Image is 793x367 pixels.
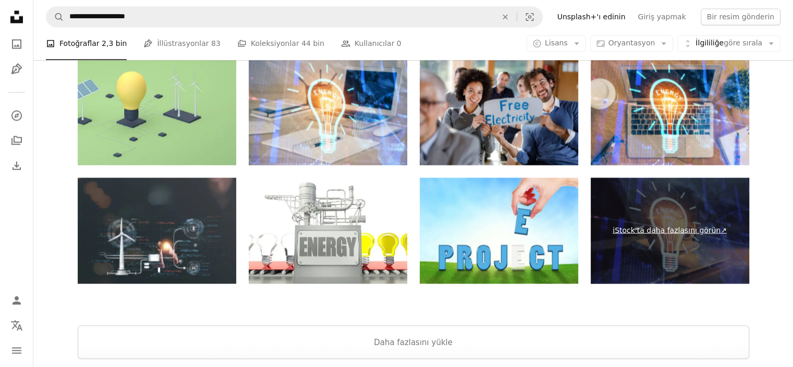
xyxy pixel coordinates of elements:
a: iStock'ta daha fazlasını görün↗ [591,177,749,283]
font: Daha fazlasını yükle [374,337,453,347]
button: Bir resim gönderin [701,8,780,25]
font: iStock'ta daha fazlasını görün [613,226,721,234]
a: İllüstrasyonlar [6,58,27,79]
button: Dil [6,315,27,336]
button: Menü [6,340,27,361]
a: Giriş yap / Kayıt ol [6,290,27,311]
img: Enerji verimliliği, yeşil enerji ve çevre koruma [78,59,236,165]
font: İlgililiğe [696,39,724,48]
button: Daha fazlasını yükle [78,325,749,359]
font: Kullanıcılar [355,40,394,48]
a: Unsplash+'ı edinin [551,8,632,25]
a: Giriş yapmak [631,8,692,25]
font: Lisans [545,39,568,48]
button: Temizlemek [494,7,517,27]
img: çevreyi koruma, alternatif enerji, sürdürülebilir yenilenebilir enerji kaynakları, yeşil enerji i... [78,177,236,283]
img: Ofisteki masaüstü bilgisayar, ampul ikonlu hologram. Çoklu pozlama. Fikir konsepti. [249,59,407,165]
font: Koleksiyonlar [251,40,299,48]
a: Koleksiyonlar 44 bin [237,27,324,61]
font: İllüstrasyonlar [157,40,209,48]
img: Çayırda kadın eli ile metin doldurma projesi. [420,177,578,283]
a: Ana Sayfa — Unsplash [6,6,27,29]
img: Ücretsiz elektrik için plan yapın! [420,59,578,165]
a: Fotoğraflar [6,33,27,54]
a: İndirme Geçmişi [6,155,27,176]
button: Oryantasyon [590,35,674,52]
a: İllüstrasyonlar 83 [143,27,220,61]
a: Kullanıcılar 0 [341,27,401,61]
font: 44 bin [301,40,324,48]
form: Site genelinde görseller bulun [46,6,543,27]
button: Görsel arama [517,7,542,27]
font: Giriş yapmak [638,13,686,21]
font: 0 [397,40,401,48]
img: Ampullerle enerji konsepti [249,177,407,283]
font: 83 [211,40,221,48]
font: göre sırala [724,39,762,48]
button: Lisans [527,35,586,52]
font: Oryantasyon [608,39,655,48]
a: Koleksiyonlar [6,130,27,151]
img: Ofisteki masaüstü bilgisayar, ampul ikonlu hologram. Çoklu pozlama. Fikir konsepti. [591,59,749,165]
font: Unsplash+'ı edinin [557,13,626,21]
button: İlgililiğegöre sırala [677,35,780,52]
font: Bir resim gönderin [707,13,774,21]
font: ↗ [721,226,727,234]
a: Keşfetmek [6,105,27,126]
button: Unsplash'ta ara [46,7,64,27]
